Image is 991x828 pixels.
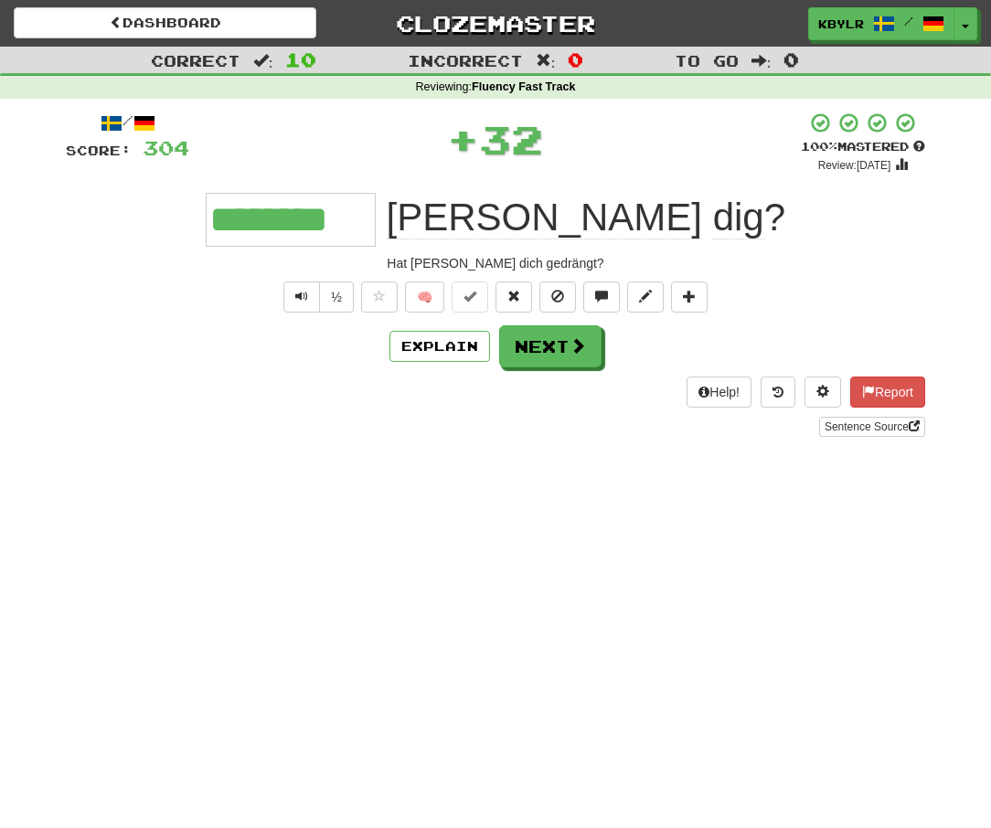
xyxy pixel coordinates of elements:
button: Discuss sentence (alt+u) [583,281,620,313]
button: Next [499,325,602,367]
button: Favorite sentence (alt+f) [361,281,398,313]
div: Text-to-speech controls [280,281,354,313]
button: 🧠 [405,281,444,313]
span: 0 [568,48,583,70]
button: ½ [319,281,354,313]
div: / [66,111,189,134]
span: : [536,53,556,69]
span: 100 % [801,139,837,154]
span: Incorrect [408,51,523,69]
button: Ignore sentence (alt+i) [539,281,576,313]
span: 304 [143,136,189,159]
small: Review: [DATE] [818,159,891,172]
button: Report [850,377,925,408]
span: kbylr [818,16,864,32]
button: Edit sentence (alt+d) [627,281,664,313]
button: Play sentence audio (ctl+space) [283,281,320,313]
button: Add to collection (alt+a) [671,281,708,313]
span: / [904,15,913,27]
span: Correct [151,51,240,69]
a: Clozemaster [344,7,646,39]
span: ? [376,196,785,239]
span: : [253,53,273,69]
span: 32 [479,116,543,162]
button: Set this sentence to 100% Mastered (alt+m) [452,281,488,313]
span: Score: [66,143,132,158]
button: Help! [687,377,751,408]
span: + [447,111,479,166]
strong: Fluency Fast Track [472,80,575,93]
span: To go [675,51,739,69]
a: Sentence Source [819,417,925,437]
button: Round history (alt+y) [761,377,795,408]
span: 0 [783,48,799,70]
div: Mastered [801,139,925,155]
button: Reset to 0% Mastered (alt+r) [495,281,532,313]
div: Hat [PERSON_NAME] dich gedrängt? [66,254,925,272]
span: 10 [285,48,316,70]
span: dig [713,196,764,239]
a: Dashboard [14,7,316,38]
span: [PERSON_NAME] [387,196,702,239]
span: : [751,53,772,69]
button: Explain [389,331,490,362]
a: kbylr / [808,7,954,40]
